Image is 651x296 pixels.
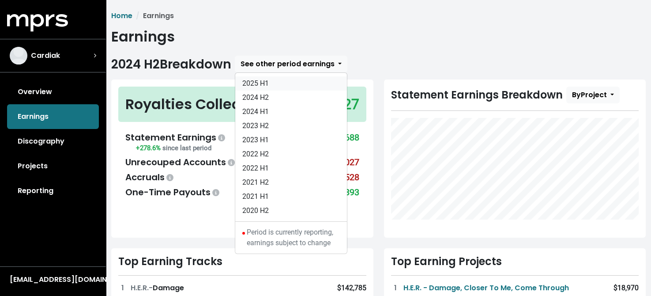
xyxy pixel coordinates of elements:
[7,17,68,27] a: mprs logo
[136,144,211,152] small: +278.6%
[235,204,347,218] a: 2020 H2
[235,91,347,105] a: 2024 H2
[235,175,347,190] a: 2021 H2
[241,59,335,69] span: See other period earnings
[235,133,347,147] a: 2023 H1
[131,283,153,293] span: H.E.R. -
[118,283,127,293] div: 1
[235,119,347,133] a: 2023 H2
[10,274,96,285] div: [EMAIL_ADDRESS][DOMAIN_NAME]
[391,87,639,103] div: Statement Earnings Breakdown
[7,154,99,178] a: Projects
[391,255,639,268] div: Top Earning Projects
[131,283,184,293] div: Damage
[7,80,99,104] a: Overview
[162,144,211,152] span: since last period
[125,171,175,184] div: Accruals
[235,147,347,161] a: 2022 H2
[118,255,366,268] div: Top Earning Tracks
[391,283,400,293] div: 1
[566,87,620,103] button: ByProject
[125,186,221,199] div: One-Time Payouts
[111,11,132,21] a: Home
[235,56,347,72] button: See other period earnings
[242,227,340,248] div: Period is currently reporting, earnings subject to change
[235,76,347,91] a: 2025 H1
[235,190,347,204] a: 2021 H1
[613,283,639,293] div: $18,970
[31,50,60,61] span: Cardiak
[235,161,347,175] a: 2022 H1
[10,47,27,65] img: The selected account / producer
[572,90,607,100] span: By Project
[111,11,646,21] nav: breadcrumb
[337,283,366,293] div: $142,785
[132,11,174,21] li: Earnings
[111,28,646,45] h1: Earnings
[7,178,99,203] a: Reporting
[125,156,237,169] div: Unrecouped Accounts
[7,129,99,154] a: Discography
[403,283,569,293] a: H.E.R. - Damage, Closer To Me, Come Through
[7,274,99,285] button: [EMAIL_ADDRESS][DOMAIN_NAME]
[111,57,231,72] h2: 2024 H2 Breakdown
[235,105,347,119] a: 2024 H1
[125,131,227,144] div: Statement Earnings
[125,94,264,115] div: Royalties Collected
